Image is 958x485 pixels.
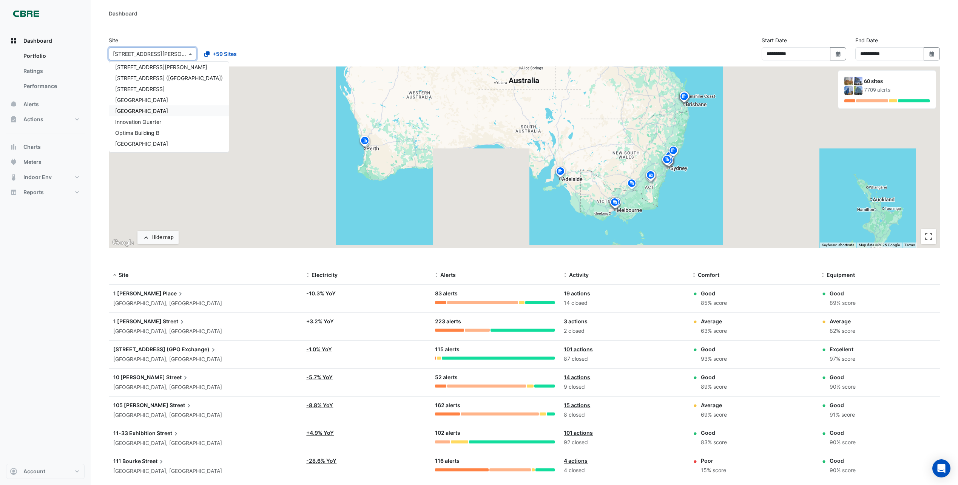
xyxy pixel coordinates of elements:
img: site-pin.svg [554,166,566,179]
div: Good [830,429,856,437]
a: Open this area in Google Maps (opens a new window) [111,238,136,248]
span: [STREET_ADDRESS] (GPO [113,346,180,352]
div: 4 closed [564,466,683,475]
span: Street [170,401,193,409]
div: 15% score [701,466,726,475]
a: +3.2% YoY [306,318,334,324]
span: Street [157,429,180,437]
span: Street [166,373,189,382]
div: 69% score [701,411,727,419]
div: 60 sites [864,77,930,85]
span: [STREET_ADDRESS][PERSON_NAME] [115,64,207,70]
div: Good [701,429,727,437]
div: 115 alerts [435,345,555,354]
button: Alerts [6,97,85,112]
app-icon: Meters [10,158,17,166]
span: 11-33 Exhibition [113,430,156,436]
span: Site [119,272,128,278]
button: Account [6,464,85,479]
img: site-pin.svg [662,154,674,168]
img: site-pin.svg [359,135,371,148]
a: Performance [17,79,85,94]
div: 90% score [830,438,856,447]
label: Start Date [762,36,787,44]
button: Keyboard shortcuts [822,242,854,248]
div: 82% score [830,327,855,335]
div: 116 alerts [435,457,555,465]
div: 8 closed [564,411,683,419]
button: Hide map [137,231,179,244]
button: Dashboard [6,33,85,48]
a: +4.9% YoY [306,429,334,436]
span: Equipment [827,272,855,278]
button: +59 Sites [199,47,242,60]
span: 1 [PERSON_NAME] [113,318,162,324]
div: Dashboard [109,9,137,17]
div: 90% score [830,383,856,391]
button: Charts [6,139,85,154]
fa-icon: Select Date [929,51,935,57]
div: Average [830,317,855,325]
app-icon: Actions [10,116,17,123]
app-icon: Dashboard [10,37,17,45]
div: Good [701,345,727,353]
img: site-pin.svg [626,178,638,191]
img: site-pin.svg [645,170,657,183]
a: Ratings [17,63,85,79]
a: 19 actions [564,290,590,297]
img: 10 Shelley Street [854,86,862,95]
div: 90% score [830,466,856,475]
div: [GEOGRAPHIC_DATA], [GEOGRAPHIC_DATA] [113,299,297,308]
div: Good [830,289,856,297]
div: 87 closed [564,355,683,363]
div: [GEOGRAPHIC_DATA], [GEOGRAPHIC_DATA] [113,355,297,364]
span: Account [23,468,45,475]
div: 83 alerts [435,289,555,298]
app-icon: Reports [10,188,17,196]
div: 89% score [701,383,727,391]
span: Exchange) [182,345,217,354]
span: 105 [PERSON_NAME] [113,402,168,408]
label: Site [109,36,118,44]
img: site-pin.svg [609,197,621,210]
div: 162 alerts [435,401,555,410]
span: Electricity [312,272,338,278]
app-icon: Charts [10,143,17,151]
div: Hide map [151,233,174,241]
app-icon: Alerts [10,100,17,108]
a: Portfolio [17,48,85,63]
a: 14 actions [564,374,590,380]
img: site-pin.svg [610,197,622,210]
span: Actions [23,116,43,123]
span: 10 [PERSON_NAME] [113,374,165,380]
span: Meters [23,158,42,166]
div: Good [830,373,856,381]
img: site-pin.svg [663,155,675,168]
a: -10.3% YoY [306,290,336,297]
span: [GEOGRAPHIC_DATA] [115,108,168,114]
img: site-pin.svg [358,135,370,148]
img: site-pin.svg [667,145,679,158]
span: Street [142,457,165,465]
img: Google [111,238,136,248]
img: site-pin.svg [661,154,673,167]
div: 9 closed [564,383,683,391]
div: Excellent [830,345,855,353]
ng-dropdown-panel: Options list [109,61,229,153]
span: [GEOGRAPHIC_DATA] [115,141,168,147]
div: Good [701,289,727,297]
div: 83% score [701,438,727,447]
div: Dashboard [6,48,85,97]
span: +59 Sites [213,50,237,58]
span: Reports [23,188,44,196]
div: 102 alerts [435,429,555,437]
img: site-pin.svg [664,150,676,164]
div: [GEOGRAPHIC_DATA], [GEOGRAPHIC_DATA] [113,439,297,448]
a: 15 actions [564,402,590,408]
img: 10 Franklin Street (GPO Exchange) [844,86,853,95]
span: Activity [569,272,589,278]
div: 223 alerts [435,317,555,326]
span: 111 Bourke [113,458,141,464]
a: 3 actions [564,318,588,324]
